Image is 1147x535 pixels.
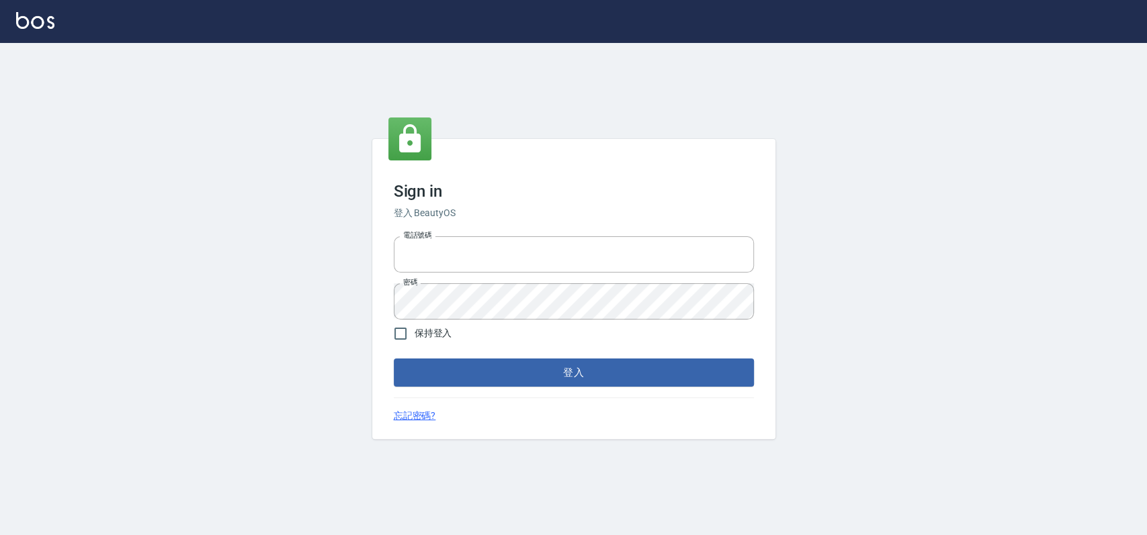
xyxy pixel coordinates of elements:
img: Logo [16,12,54,29]
h6: 登入 BeautyOS [394,206,754,220]
button: 登入 [394,358,754,387]
span: 保持登入 [415,326,452,340]
a: 忘記密碼? [394,409,436,423]
label: 電話號碼 [403,230,431,240]
label: 密碼 [403,277,417,287]
h3: Sign in [394,182,754,201]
